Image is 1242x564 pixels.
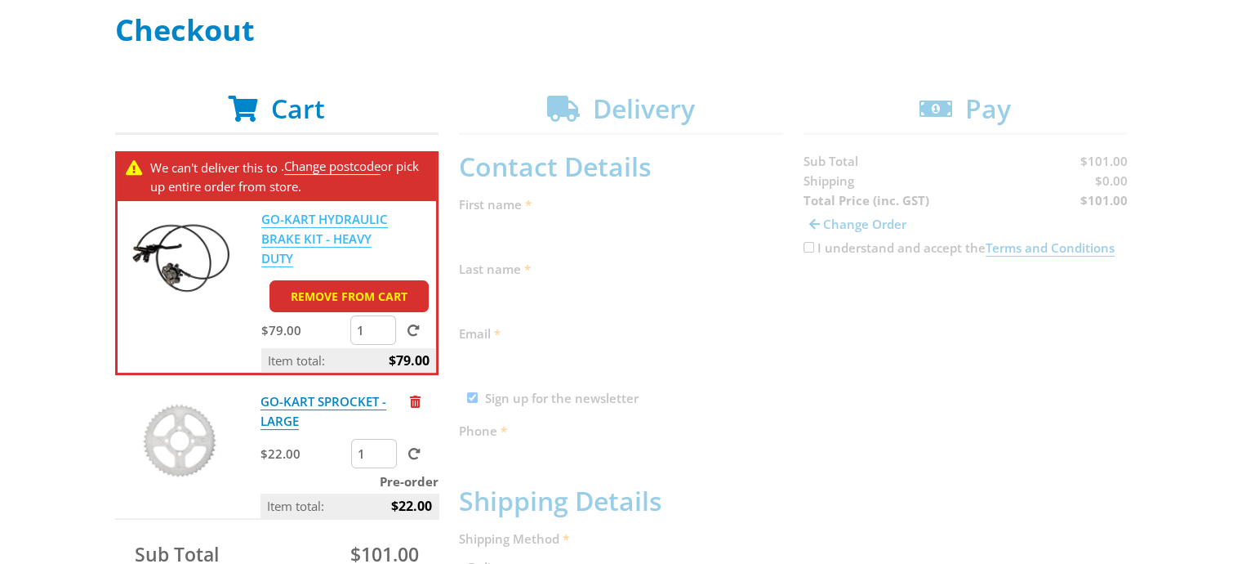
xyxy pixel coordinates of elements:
a: Remove from cart [410,393,421,410]
a: GO-KART SPROCKET - LARGE [260,393,386,430]
div: . or pick up entire order from store. [118,151,437,201]
p: $22.00 [260,444,348,463]
span: $79.00 [389,348,430,373]
p: Pre-order [260,472,438,491]
img: GO-KART SPROCKET - LARGE [131,392,229,490]
p: Item total: [260,494,438,518]
p: $79.00 [261,320,347,340]
h1: Checkout [115,14,1128,47]
a: Remove from cart [269,280,429,312]
p: Item total: [261,348,436,373]
span: Cart [271,91,325,126]
a: Change postcode [284,158,381,175]
img: GO-KART HYDRAULIC BRAKE KIT - HEAVY DUTY [132,209,230,307]
span: We can't deliver this to [150,159,278,176]
span: $22.00 [391,494,432,518]
a: GO-KART HYDRAULIC BRAKE KIT - HEAVY DUTY [261,211,388,267]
